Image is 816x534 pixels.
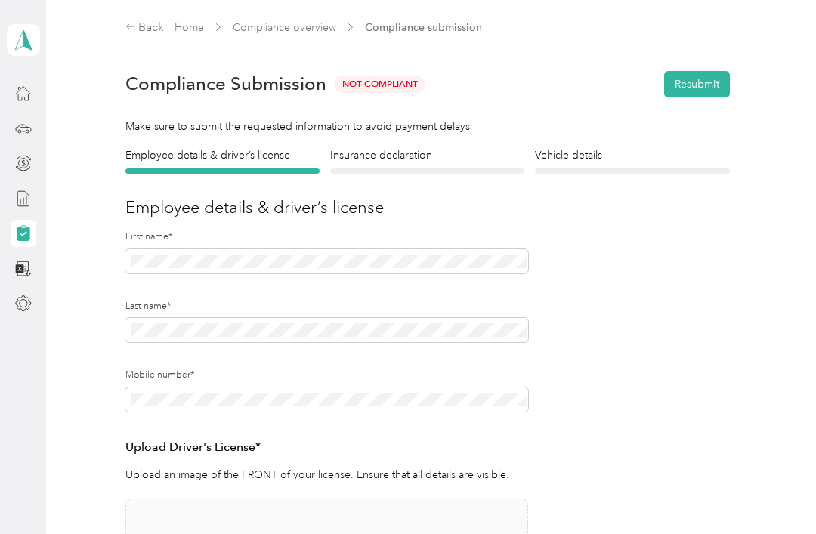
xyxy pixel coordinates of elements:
h3: Upload Driver's License* [125,438,528,457]
iframe: Everlance-gr Chat Button Frame [731,449,816,534]
div: Back [125,19,165,37]
div: Make sure to submit the requested information to avoid payment delays [125,119,730,134]
span: Compliance submission [365,20,482,35]
h3: Employee details & driver’s license [125,195,730,220]
label: Mobile number* [125,369,528,382]
h4: Insurance declaration [330,147,524,163]
h1: Compliance Submission [125,73,326,94]
h4: Employee details & driver’s license [125,147,320,163]
h4: Vehicle details [535,147,729,163]
p: Upload an image of the FRONT of your license. Ensure that all details are visible. [125,467,528,483]
label: Last name* [125,300,528,313]
label: First name* [125,230,528,244]
span: Not Compliant [334,76,425,93]
button: Resubmit [664,71,730,97]
a: Compliance overview [233,21,336,34]
a: Home [175,21,204,34]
